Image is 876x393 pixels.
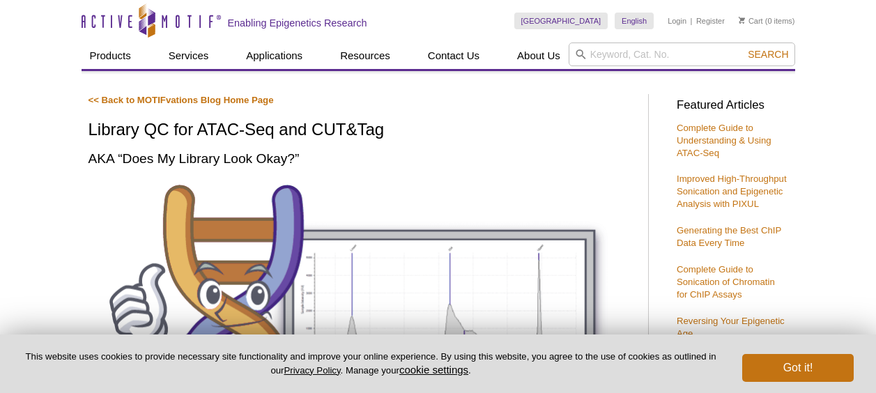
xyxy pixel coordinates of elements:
[89,121,634,141] h1: Library QC for ATAC-Seq and CUT&Tag
[509,43,569,69] a: About Us
[742,354,854,382] button: Got it!
[615,13,654,29] a: English
[744,48,792,61] button: Search
[668,16,686,26] a: Login
[514,13,608,29] a: [GEOGRAPHIC_DATA]
[284,365,340,376] a: Privacy Policy
[691,13,693,29] li: |
[420,43,488,69] a: Contact Us
[677,100,788,111] h3: Featured Articles
[739,16,763,26] a: Cart
[228,17,367,29] h2: Enabling Epigenetics Research
[677,174,787,209] a: Improved High-Throughput Sonication and Epigenetic Analysis with PIXUL
[569,43,795,66] input: Keyword, Cat. No.
[89,149,634,168] h2: AKA “Does My Library Look Okay?”
[677,225,781,248] a: Generating the Best ChIP Data Every Time
[748,49,788,60] span: Search
[696,16,725,26] a: Register
[89,95,274,105] a: << Back to MOTIFvations Blog Home Page
[399,364,468,376] button: cookie settings
[677,316,785,339] a: Reversing Your Epigenetic Age
[332,43,399,69] a: Resources
[22,350,719,377] p: This website uses cookies to provide necessary site functionality and improve your online experie...
[739,13,795,29] li: (0 items)
[160,43,217,69] a: Services
[677,123,771,158] a: Complete Guide to Understanding & Using ATAC-Seq
[82,43,139,69] a: Products
[739,17,745,24] img: Your Cart
[677,264,775,300] a: Complete Guide to Sonication of Chromatin for ChIP Assays
[238,43,311,69] a: Applications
